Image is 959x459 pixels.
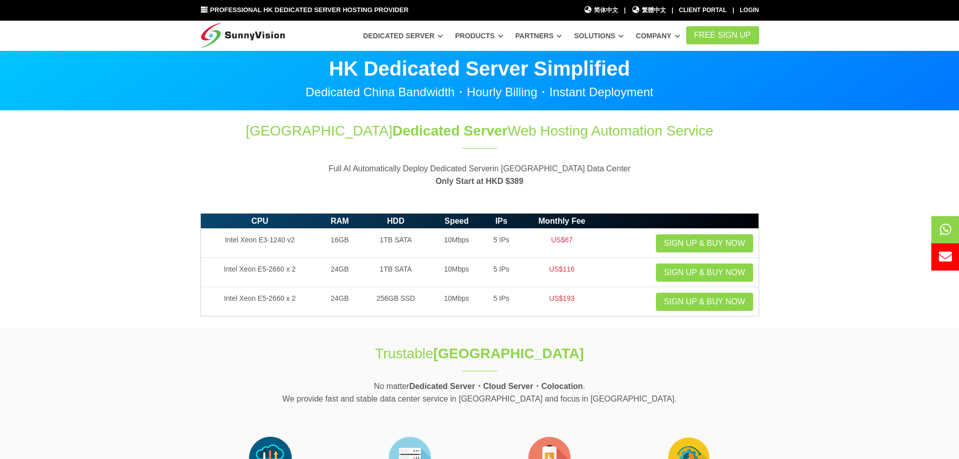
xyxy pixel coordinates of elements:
[631,6,666,15] a: 繁體中文
[574,27,624,45] a: Solutions
[200,213,319,229] th: CPU
[656,234,753,252] a: Sign up & Buy Now
[210,6,408,14] span: Professional HK Dedicated Server Hosting Provider
[431,287,482,316] td: 10Mbps
[409,382,583,390] strong: Dedicated Server・Cloud Server・Colocation
[200,287,319,316] td: Intel Xeon E5-2660 x 2
[482,258,521,287] td: 5 IPs
[433,346,584,361] strong: [GEOGRAPHIC_DATA]
[431,258,482,287] td: 10Mbps
[319,258,361,287] td: 24GB
[455,27,503,45] a: Products
[679,7,727,14] a: Client Portal
[200,121,759,141] h1: [GEOGRAPHIC_DATA] Web Hosting Automation Service
[521,287,603,316] td: US$193
[482,229,521,258] td: 5 IPs
[521,258,603,287] td: US$116
[521,213,603,229] th: Monthly Fee
[200,86,759,98] p: Dedicated China Bandwidth・Hourly Billing・Instant Deployment
[435,177,523,185] strong: Only Start at HKD $389
[431,229,482,258] td: 10Mbps
[200,162,759,188] p: Full AI Automatically Deploy Dedicated Serverin [GEOGRAPHIC_DATA] Data Center
[672,6,673,15] li: |
[431,213,482,229] th: Speed
[319,213,361,229] th: RAM
[740,7,759,14] a: Login
[584,6,619,15] a: 简体中文
[360,213,431,229] th: HDD
[392,123,507,139] span: Dedicated Server
[200,258,319,287] td: Intel Xeon E5-2660 x 2
[624,6,625,15] li: |
[319,229,361,258] td: 16GB
[360,287,431,316] td: 256GB SSD
[482,213,521,229] th: IPs
[732,6,734,15] li: |
[200,380,759,406] p: No matter . We provide fast and stable data center service in [GEOGRAPHIC_DATA] and focus in [GEO...
[515,27,562,45] a: Partners
[360,258,431,287] td: 1TB SATA
[656,293,753,311] a: Sign up & Buy Now
[200,229,319,258] td: Intel Xeon E3-1240 v2
[656,264,753,282] a: Sign up & Buy Now
[363,27,443,45] a: Dedicated Server
[482,287,521,316] td: 5 IPs
[200,58,759,79] p: HK Dedicated Server Simplified
[312,344,647,363] h1: Trustable
[360,229,431,258] td: 1TB SATA
[521,229,603,258] td: US$67
[636,27,680,45] a: Company
[686,26,759,44] a: FREE Sign Up
[319,287,361,316] td: 24GB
